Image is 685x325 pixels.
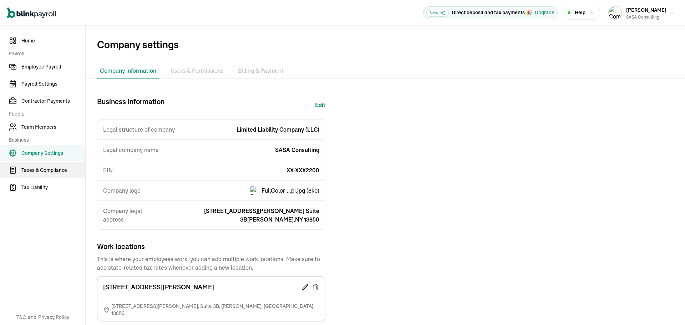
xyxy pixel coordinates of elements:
[563,6,600,20] button: Help
[609,6,621,19] img: Company logo
[38,314,69,321] span: Privacy Policy
[452,9,532,16] p: Direct deposit and tax payments 🎉
[535,9,554,16] button: Upgrade
[21,167,85,174] span: Taxes & Compliance
[237,125,319,134] span: Limited Liability Company (LLC)
[7,2,56,23] nav: Global
[97,37,685,52] span: Company settings
[21,63,85,71] span: Employee Payroll
[250,186,319,195] div: FullColor_...pi.jpg (8kb)
[21,80,85,88] span: Payroll Settings
[9,50,81,57] span: Payroll
[111,303,319,317] span: [STREET_ADDRESS][PERSON_NAME] , Suite 3B , [PERSON_NAME] , [GEOGRAPHIC_DATA] 13850
[9,110,81,118] span: People
[97,241,325,252] span: Work locations
[21,123,85,131] span: Team Members
[103,166,113,174] span: EIN
[16,314,26,321] span: T&C
[250,186,259,195] img: Preview
[286,166,319,174] span: XX-XXX2200
[168,64,227,78] li: Users & Permissions
[9,136,81,144] span: Business
[575,9,585,16] span: Help
[649,291,685,325] iframe: Chat Widget
[21,97,85,105] span: Contractor Payments
[154,207,319,224] span: [STREET_ADDRESS][PERSON_NAME] Suite 3B [PERSON_NAME] , NY 13850
[315,96,325,113] button: Edit
[21,184,85,191] span: Tax Liability
[426,9,449,17] span: New
[21,37,85,45] span: Home
[103,186,141,195] span: Company logo
[103,207,154,224] span: Company legal address
[97,96,164,113] span: Business information
[235,64,286,78] li: Billing & Payment
[103,146,159,154] span: Legal company name
[626,14,666,20] div: SASA Consulting
[626,7,666,13] span: [PERSON_NAME]
[21,149,85,157] span: Company Settings
[103,125,175,134] span: Legal structure of company
[97,64,159,78] li: Company information
[605,4,678,22] button: Company logo[PERSON_NAME]SASA Consulting
[97,255,325,272] span: This is where your employees work, you can add multiple work locations. Make sure to add state-re...
[275,146,319,154] span: SASA Consulting
[103,282,214,292] p: [STREET_ADDRESS][PERSON_NAME]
